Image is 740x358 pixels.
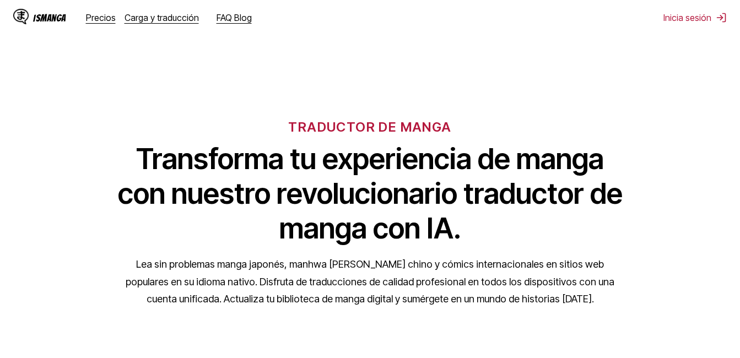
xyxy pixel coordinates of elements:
h6: TRADUCTOR DE MANGA [288,119,451,135]
a: Logotipo de IsMangaIsManga [13,9,86,26]
img: Logotipo de IsManga [13,9,29,24]
a: Carga y traducción [125,12,199,23]
img: Cerrar sesión [716,12,727,23]
font: Inicia sesión [663,12,711,23]
a: Precios [86,12,116,23]
div: IsManga [33,13,66,23]
h1: Transforma tu experiencia de manga con nuestro revolucionario traductor de manga con IA. [117,142,624,246]
button: Inicia sesión [663,12,727,23]
a: FAQ Blog [217,12,252,23]
p: Lea sin problemas manga japonés, manhwa [PERSON_NAME] chino y cómics internacionales en sitios we... [117,256,624,308]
